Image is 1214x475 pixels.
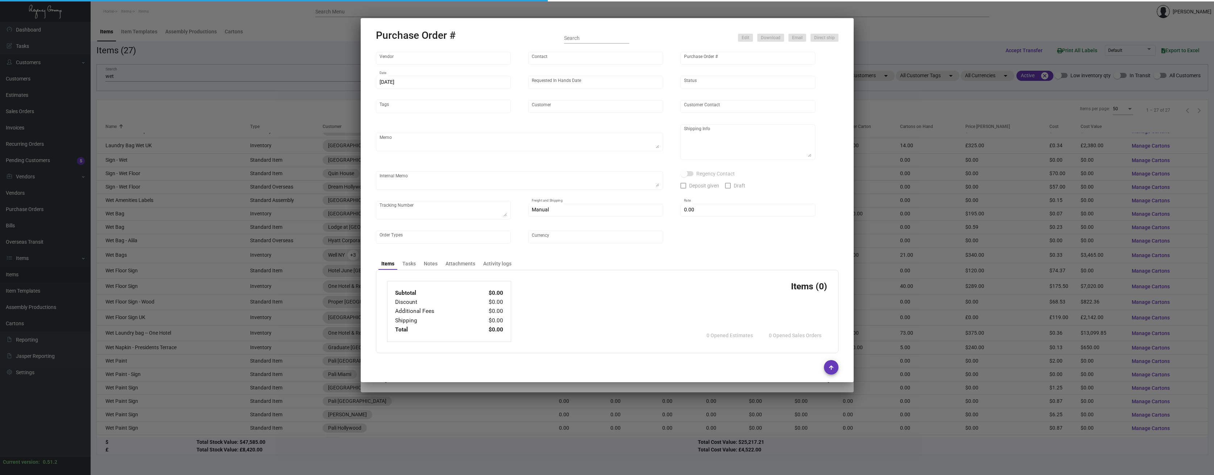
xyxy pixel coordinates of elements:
[483,260,511,268] div: Activity logs
[742,35,749,41] span: Edit
[424,260,438,268] div: Notes
[763,329,827,342] button: 0 Opened Sales Orders
[738,34,753,42] button: Edit
[395,325,473,334] td: Total
[402,260,416,268] div: Tasks
[395,298,473,307] td: Discount
[811,34,838,42] button: Direct ship
[473,289,504,298] td: $0.00
[757,34,784,42] button: Download
[792,35,803,41] span: Email
[689,181,719,190] span: Deposit given
[761,35,780,41] span: Download
[446,260,475,268] div: Attachments
[788,34,806,42] button: Email
[395,316,473,325] td: Shipping
[395,289,473,298] td: Subtotal
[734,181,745,190] span: Draft
[3,458,40,466] div: Current version:
[376,29,456,42] h2: Purchase Order #
[769,332,821,338] span: 0 Opened Sales Orders
[473,316,504,325] td: $0.00
[696,169,735,178] span: Regency Contact
[381,260,394,268] div: Items
[707,332,753,338] span: 0 Opened Estimates
[814,35,835,41] span: Direct ship
[473,325,504,334] td: $0.00
[701,329,759,342] button: 0 Opened Estimates
[395,307,473,316] td: Additional Fees
[791,281,827,292] h3: Items (0)
[473,298,504,307] td: $0.00
[532,207,549,212] span: Manual
[473,307,504,316] td: $0.00
[43,458,57,466] div: 0.51.2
